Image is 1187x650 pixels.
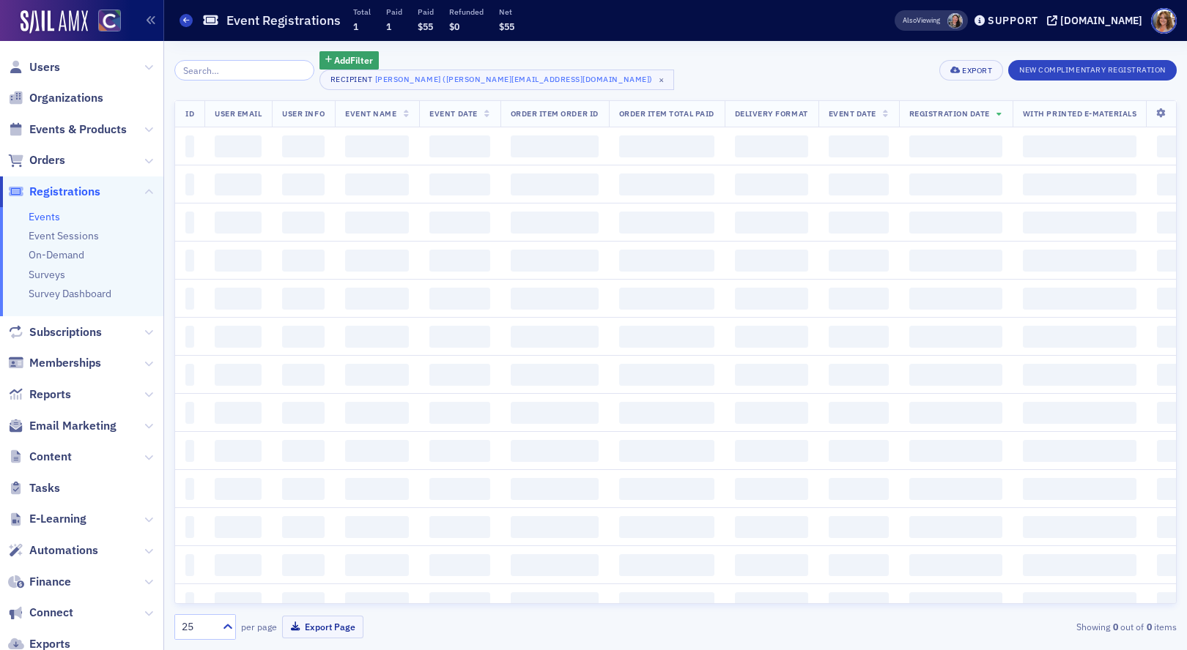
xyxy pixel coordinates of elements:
[947,13,963,29] span: Tiffany Carson
[829,326,889,348] span: ‌
[226,12,341,29] h1: Event Registrations
[1023,478,1137,500] span: ‌
[511,135,599,157] span: ‌
[619,108,714,119] span: Order Item Total Paid
[429,288,489,310] span: ‌
[909,402,1002,424] span: ‌
[511,516,599,538] span: ‌
[909,478,1002,500] span: ‌
[511,402,599,424] span: ‌
[29,59,60,75] span: Users
[8,184,100,200] a: Registrations
[735,250,808,272] span: ‌
[185,212,194,234] span: ‌
[345,478,409,500] span: ‌
[735,135,808,157] span: ‌
[619,288,714,310] span: ‌
[1008,62,1177,75] a: New Complimentary Registration
[1023,364,1137,386] span: ‌
[735,288,808,310] span: ‌
[8,324,102,340] a: Subscriptions
[735,592,808,614] span: ‌
[282,108,325,119] span: User Info
[429,212,489,234] span: ‌
[903,15,917,25] div: Also
[282,440,325,462] span: ‌
[185,364,194,386] span: ‌
[282,288,325,310] span: ‌
[909,554,1002,576] span: ‌
[829,592,889,614] span: ‌
[29,152,65,168] span: Orders
[386,20,391,32] span: 1
[185,554,194,576] span: ‌
[185,592,194,614] span: ‌
[345,402,409,424] span: ‌
[829,173,889,195] span: ‌
[619,326,714,348] span: ‌
[449,7,484,17] p: Refunded
[429,478,489,500] span: ‌
[499,20,514,32] span: $55
[1023,326,1137,348] span: ‌
[429,592,489,614] span: ‌
[282,592,325,614] span: ‌
[8,480,60,496] a: Tasks
[8,355,101,371] a: Memberships
[215,402,262,424] span: ‌
[282,402,325,424] span: ‌
[29,480,60,496] span: Tasks
[345,135,409,157] span: ‌
[185,173,194,195] span: ‌
[1144,620,1154,633] strong: 0
[375,72,653,86] div: [PERSON_NAME] ([PERSON_NAME][EMAIL_ADDRESS][DOMAIN_NAME])
[1008,60,1177,81] button: New Complimentary Registration
[909,326,1002,348] span: ‌
[8,386,71,403] a: Reports
[88,10,121,34] a: View Homepage
[619,592,714,614] span: ‌
[429,108,477,119] span: Event Date
[909,592,1002,614] span: ‌
[1047,15,1147,26] button: [DOMAIN_NAME]
[98,10,121,32] img: SailAMX
[1023,402,1137,424] span: ‌
[619,440,714,462] span: ‌
[429,440,489,462] span: ‌
[853,620,1177,633] div: Showing out of items
[735,554,808,576] span: ‌
[735,440,808,462] span: ‌
[829,478,889,500] span: ‌
[619,250,714,272] span: ‌
[1023,108,1137,119] span: With Printed E-Materials
[345,250,409,272] span: ‌
[215,212,262,234] span: ‌
[29,122,127,138] span: Events & Products
[334,53,373,67] span: Add Filter
[429,554,489,576] span: ‌
[215,554,262,576] span: ‌
[29,574,71,590] span: Finance
[511,440,599,462] span: ‌
[903,15,940,26] span: Viewing
[909,212,1002,234] span: ‌
[909,250,1002,272] span: ‌
[182,619,214,635] div: 25
[429,250,489,272] span: ‌
[386,7,402,17] p: Paid
[8,605,73,621] a: Connect
[8,449,72,465] a: Content
[215,250,262,272] span: ‌
[418,7,434,17] p: Paid
[619,516,714,538] span: ‌
[909,364,1002,386] span: ‌
[449,20,459,32] span: $0
[29,184,100,200] span: Registrations
[29,287,111,300] a: Survey Dashboard
[282,616,363,638] button: Export Page
[29,605,73,621] span: Connect
[511,554,599,576] span: ‌
[241,620,277,633] label: per page
[345,173,409,195] span: ‌
[909,288,1002,310] span: ‌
